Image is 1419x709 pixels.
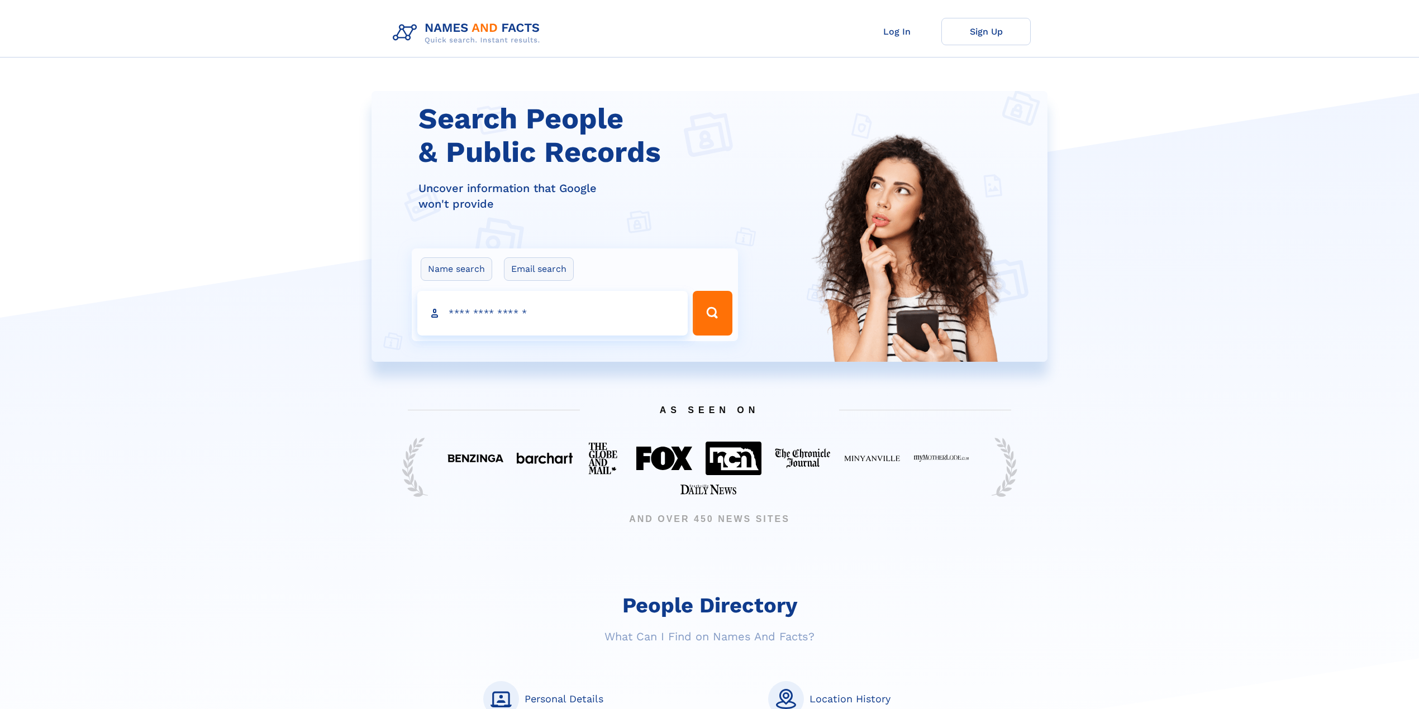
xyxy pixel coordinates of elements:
img: Search People and Public records [804,131,1011,418]
div: Personal Details [525,693,603,705]
img: Featured on BarChart [517,453,573,463]
h2: People Directory [388,593,1031,617]
img: Featured on The Chronicle Journal [775,448,831,468]
label: Name search [421,257,492,281]
img: Featured on My Mother Lode [913,454,969,462]
div: Location History [810,693,891,705]
img: Featured on FOX 40 [636,447,692,470]
img: Logo Names and Facts [388,18,549,48]
h1: Search People & Public Records [418,102,745,169]
a: Log In [852,18,941,45]
input: search input [417,291,688,336]
img: Featured on NCN [706,442,761,475]
span: AND OVER 450 NEWS SITES [391,512,1028,526]
button: Search Button [693,291,732,336]
div: Uncover information that Google won't provide [418,180,745,212]
img: Trust Reef [992,437,1017,498]
img: Featured on The Globe And Mail [586,440,623,477]
img: Featured on Benzinga [447,454,503,462]
label: Email search [504,257,574,281]
a: Sign Up [941,18,1031,45]
img: Featured on Starkville Daily News [680,485,736,495]
div: What Can I Find on Names And Facts? [388,630,1031,643]
img: Featured on Minyanville [844,454,900,462]
span: AS SEEN ON [391,391,1028,429]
